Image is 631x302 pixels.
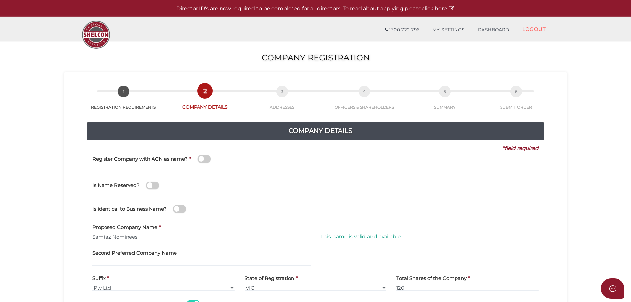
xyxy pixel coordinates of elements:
a: 3ADDRESSES [244,93,321,110]
span: 5 [439,86,451,97]
a: DASHBOARD [471,23,516,36]
p: Director ID's are now required to be completed for all directors. To read about applying please [16,5,615,12]
h4: Proposed Company Name [92,225,157,230]
img: Logo [79,17,113,52]
h4: Register Company with ACN as name? [92,156,188,162]
h4: Is Name Reserved? [92,183,140,188]
span: This name is valid and available. [320,233,402,240]
a: 1REGISTRATION REQUIREMENTS [81,93,167,110]
a: 1300 722 796 [378,23,426,36]
a: MY SETTINGS [426,23,471,36]
a: 5SUMMARY [408,93,482,110]
span: 1 [118,86,129,97]
h4: Is identical to Business Name? [92,206,167,212]
h4: Suffix [92,276,106,281]
a: 4OFFICERS & SHAREHOLDERS [321,93,408,110]
a: LOGOUT [516,22,552,36]
a: 2COMPANY DETAILS [167,92,244,110]
span: 3 [276,86,288,97]
h4: Total Shares of the Company [396,276,467,281]
span: 4 [359,86,370,97]
h4: Second Preferred Company Name [92,250,177,256]
a: click here [422,5,455,12]
span: 2 [199,85,211,97]
h4: State of Registration [245,276,294,281]
h4: Company Details [92,126,549,136]
i: field required [505,145,539,151]
button: Open asap [601,278,624,299]
a: 6SUBMIT ORDER [482,93,551,110]
span: 6 [510,86,522,97]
